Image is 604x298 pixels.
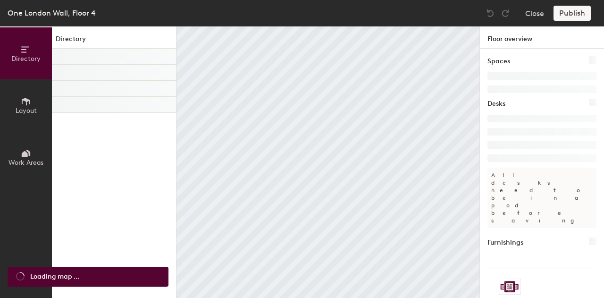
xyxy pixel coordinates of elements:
[487,99,505,109] h1: Desks
[487,168,596,228] p: All desks need to be in a pod before saving
[525,6,544,21] button: Close
[16,107,37,115] span: Layout
[486,9,495,18] img: Undo
[487,238,523,248] h1: Furnishings
[176,26,479,298] canvas: Map
[52,34,176,49] h1: Directory
[487,56,510,67] h1: Spaces
[30,272,79,282] span: Loading map ...
[499,279,520,295] img: Sticker logo
[11,55,41,63] span: Directory
[8,7,96,19] div: One London Wall, Floor 4
[480,26,604,49] h1: Floor overview
[8,159,43,167] span: Work Areas
[501,9,510,18] img: Redo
